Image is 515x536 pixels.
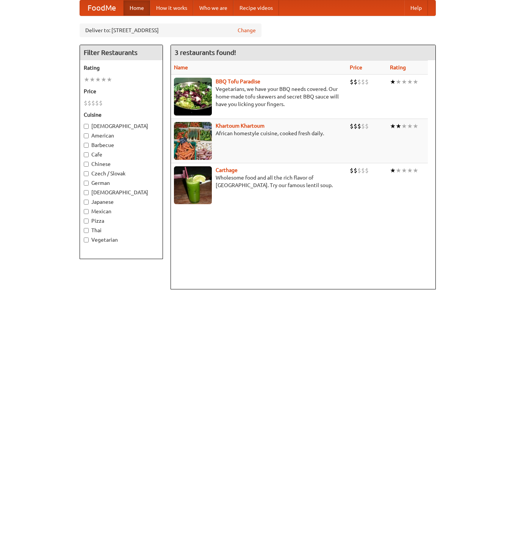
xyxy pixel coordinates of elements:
a: Who we are [193,0,233,16]
li: $ [354,166,357,175]
input: Mexican [84,209,89,214]
p: Wholesome food and all the rich flavor of [GEOGRAPHIC_DATA]. Try our famous lentil soup. [174,174,344,189]
a: Khartoum Khartoum [216,123,265,129]
a: BBQ Tofu Paradise [216,78,260,84]
li: ★ [101,75,106,84]
li: ★ [407,166,413,175]
li: $ [88,99,91,107]
a: Name [174,64,188,70]
input: American [84,133,89,138]
input: Vegetarian [84,238,89,242]
label: American [84,132,159,139]
li: $ [99,99,103,107]
li: ★ [396,122,401,130]
li: $ [350,166,354,175]
li: $ [365,78,369,86]
li: $ [365,166,369,175]
li: ★ [396,166,401,175]
p: Vegetarians, we have your BBQ needs covered. Our home-made tofu skewers and secret BBQ sauce will... [174,85,344,108]
label: Mexican [84,208,159,215]
label: Pizza [84,217,159,225]
li: ★ [95,75,101,84]
li: ★ [401,78,407,86]
a: Rating [390,64,406,70]
li: ★ [390,122,396,130]
label: Chinese [84,160,159,168]
h4: Filter Restaurants [80,45,163,60]
li: ★ [401,122,407,130]
li: $ [95,99,99,107]
li: $ [357,166,361,175]
li: ★ [401,166,407,175]
li: ★ [407,122,413,130]
img: khartoum.jpg [174,122,212,160]
input: Chinese [84,162,89,167]
li: $ [350,122,354,130]
h5: Price [84,88,159,95]
img: tofuparadise.jpg [174,78,212,116]
label: Japanese [84,198,159,206]
input: German [84,181,89,186]
li: ★ [413,166,418,175]
input: Pizza [84,219,89,223]
a: Change [238,27,256,34]
li: ★ [89,75,95,84]
label: [DEMOGRAPHIC_DATA] [84,122,159,130]
li: $ [84,99,88,107]
li: ★ [390,166,396,175]
input: Japanese [84,200,89,205]
a: Help [404,0,428,16]
li: $ [354,78,357,86]
li: ★ [106,75,112,84]
label: [DEMOGRAPHIC_DATA] [84,189,159,196]
li: ★ [84,75,89,84]
li: $ [361,78,365,86]
label: Thai [84,227,159,234]
li: $ [357,122,361,130]
h5: Cuisine [84,111,159,119]
a: Price [350,64,362,70]
p: African homestyle cuisine, cooked fresh daily. [174,130,344,137]
h5: Rating [84,64,159,72]
li: $ [354,122,357,130]
li: ★ [407,78,413,86]
label: Barbecue [84,141,159,149]
input: [DEMOGRAPHIC_DATA] [84,190,89,195]
a: Carthage [216,167,238,173]
li: $ [91,99,95,107]
li: $ [361,122,365,130]
label: German [84,179,159,187]
li: ★ [390,78,396,86]
label: Cafe [84,151,159,158]
li: ★ [413,78,418,86]
input: [DEMOGRAPHIC_DATA] [84,124,89,129]
label: Vegetarian [84,236,159,244]
li: $ [357,78,361,86]
li: $ [350,78,354,86]
input: Cafe [84,152,89,157]
input: Czech / Slovak [84,171,89,176]
a: How it works [150,0,193,16]
a: Recipe videos [233,0,279,16]
input: Barbecue [84,143,89,148]
ng-pluralize: 3 restaurants found! [175,49,236,56]
img: carthage.jpg [174,166,212,204]
input: Thai [84,228,89,233]
label: Czech / Slovak [84,170,159,177]
div: Deliver to: [STREET_ADDRESS] [80,23,261,37]
a: FoodMe [80,0,124,16]
a: Home [124,0,150,16]
li: ★ [413,122,418,130]
li: ★ [396,78,401,86]
li: $ [361,166,365,175]
li: $ [365,122,369,130]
